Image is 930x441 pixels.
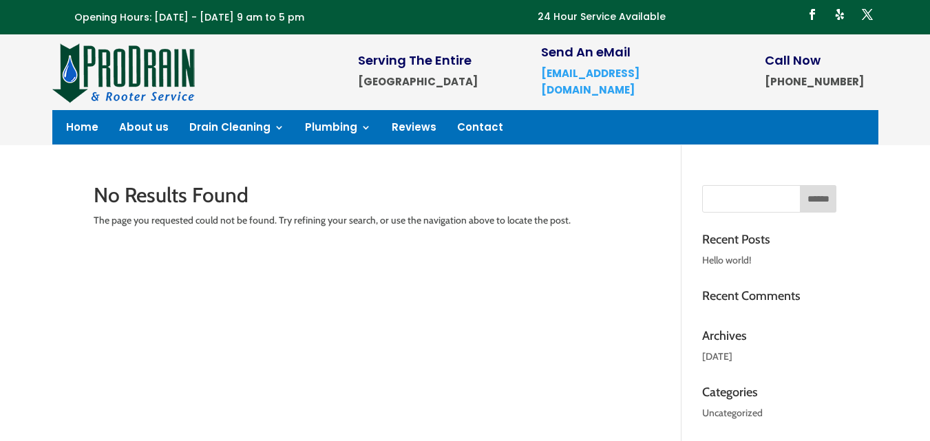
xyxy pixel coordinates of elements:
[829,3,851,25] a: Follow on Yelp
[94,185,641,213] h1: No Results Found
[358,52,472,69] span: Serving The Entire
[538,9,666,25] p: 24 Hour Service Available
[541,43,631,61] span: Send An eMail
[702,254,751,266] a: Hello world!
[702,233,836,252] h4: Recent Posts
[702,350,732,363] a: [DATE]
[702,290,836,309] h4: Recent Comments
[765,52,821,69] span: Call Now
[189,122,284,138] a: Drain Cleaning
[856,3,878,25] a: Follow on X
[119,122,169,138] a: About us
[305,122,371,138] a: Plumbing
[74,10,304,24] span: Opening Hours: [DATE] - [DATE] 9 am to 5 pm
[765,74,864,89] strong: [PHONE_NUMBER]
[801,3,823,25] a: Follow on Facebook
[457,122,503,138] a: Contact
[702,407,763,419] a: Uncategorized
[702,386,836,405] h4: Categories
[66,122,98,138] a: Home
[541,66,640,97] a: [EMAIL_ADDRESS][DOMAIN_NAME]
[52,41,196,103] img: site-logo-100h
[94,213,641,229] p: The page you requested could not be found. Try refining your search, or use the navigation above ...
[702,330,836,349] h4: Archives
[358,74,478,89] strong: [GEOGRAPHIC_DATA]
[392,122,436,138] a: Reviews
